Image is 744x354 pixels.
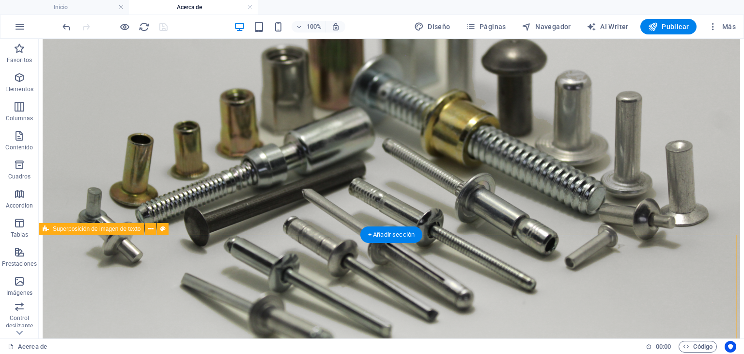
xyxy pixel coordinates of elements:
span: Más [708,22,736,32]
span: Navegador [522,22,571,32]
button: AI Writer [583,19,633,34]
span: Diseño [414,22,450,32]
button: reload [138,21,150,32]
i: Al redimensionar, ajustar el nivel de zoom automáticamente para ajustarse al dispositivo elegido. [331,22,340,31]
span: Publicar [648,22,689,32]
button: undo [61,21,72,32]
h6: 100% [306,21,322,32]
span: Superposición de imagen de texto [53,226,140,232]
span: 00 00 [656,341,671,353]
p: Columnas [6,114,33,122]
span: Páginas [466,22,506,32]
i: Volver a cargar página [139,21,150,32]
p: Imágenes [6,289,32,297]
p: Cuadros [8,173,31,180]
span: : [663,343,664,350]
div: + Añadir sección [360,226,422,243]
button: Código [679,341,717,353]
button: Más [704,19,740,34]
p: Contenido [5,144,33,151]
button: 100% [292,21,326,32]
button: Usercentrics [725,341,736,353]
i: Deshacer: Cambiar Lazyload (Ctrl+Z) [61,21,72,32]
button: Páginas [462,19,510,34]
p: Prestaciones [2,260,36,268]
h6: Tiempo de la sesión [646,341,671,353]
p: Tablas [11,231,29,239]
button: Navegador [518,19,575,34]
p: Accordion [6,202,33,209]
p: Favoritos [7,56,32,64]
span: AI Writer [587,22,629,32]
h4: Acerca de [129,2,258,13]
button: Publicar [640,19,697,34]
p: Elementos [5,85,33,93]
a: Haz clic para cancelar la selección y doble clic para abrir páginas [8,341,47,353]
span: Código [683,341,713,353]
div: Diseño (Ctrl+Alt+Y) [410,19,454,34]
button: Diseño [410,19,454,34]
